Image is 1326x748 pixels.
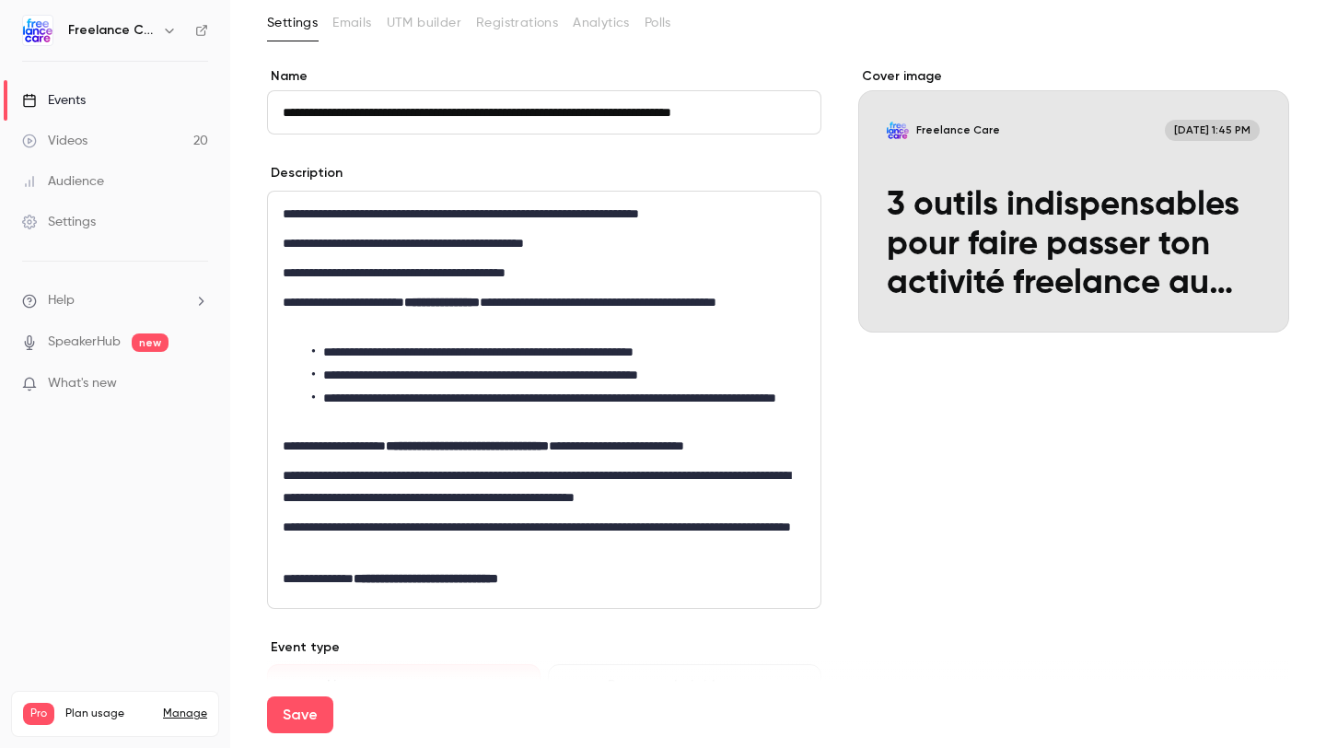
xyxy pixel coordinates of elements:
section: Cover image [858,67,1289,333]
span: Plan usage [65,707,152,721]
label: Description [267,164,343,182]
label: Name [267,67,821,86]
div: Settings [22,213,96,231]
li: help-dropdown-opener [22,291,208,310]
span: Analytics [573,14,630,33]
iframe: Noticeable Trigger [186,376,208,392]
div: Audience [22,172,104,191]
section: description [267,191,821,609]
a: SpeakerHub [48,333,121,352]
div: Videos [22,132,87,150]
span: UTM builder [387,14,461,33]
p: Event type [267,638,821,657]
div: editor [268,192,820,608]
span: Registrations [476,14,558,33]
span: new [132,333,169,352]
div: Events [22,91,86,110]
span: Help [48,291,75,310]
img: Freelance Care [23,16,52,45]
h6: Freelance Care [68,21,155,40]
span: Pro [23,703,54,725]
span: Polls [645,14,671,33]
label: Cover image [858,67,1289,86]
a: Manage [163,707,207,721]
button: Save [267,696,333,733]
span: What's new [48,374,117,393]
button: Settings [267,8,318,38]
span: Emails [332,14,371,33]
